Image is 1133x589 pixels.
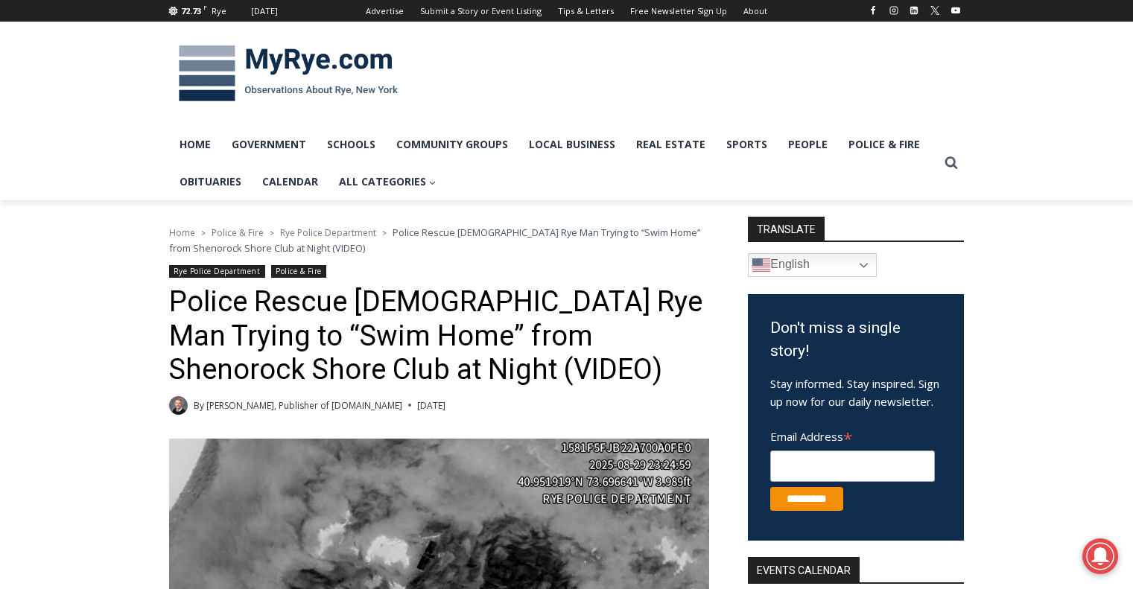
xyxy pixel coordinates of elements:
[169,285,709,387] h1: Police Rescue [DEMOGRAPHIC_DATA] Rye Man Trying to “Swim Home” from Shenorock Shore Club at Night...
[212,226,264,239] a: Police & Fire
[280,226,376,239] a: Rye Police Department
[169,226,195,239] a: Home
[169,265,265,278] a: Rye Police Department
[169,126,938,201] nav: Primary Navigation
[270,228,274,238] span: >
[181,5,201,16] span: 72.73
[221,126,317,163] a: Government
[212,4,226,18] div: Rye
[169,225,709,255] nav: Breadcrumbs
[518,126,626,163] a: Local Business
[317,126,386,163] a: Schools
[626,126,716,163] a: Real Estate
[169,35,407,112] img: MyRye.com
[169,163,252,200] a: Obituaries
[169,396,188,415] a: Author image
[905,1,923,19] a: Linkedin
[926,1,944,19] a: X
[748,253,877,277] a: English
[386,126,518,163] a: Community Groups
[748,557,860,582] h2: Events Calendar
[838,126,930,163] a: Police & Fire
[778,126,838,163] a: People
[271,265,326,278] a: Police & Fire
[252,163,329,200] a: Calendar
[203,3,207,11] span: F
[206,399,402,412] a: [PERSON_NAME], Publisher of [DOMAIN_NAME]
[251,4,278,18] div: [DATE]
[169,226,700,254] span: Police Rescue [DEMOGRAPHIC_DATA] Rye Man Trying to “Swim Home” from Shenorock Shore Club at Night...
[885,1,903,19] a: Instagram
[417,398,445,413] time: [DATE]
[194,398,204,413] span: By
[716,126,778,163] a: Sports
[382,228,387,238] span: >
[169,126,221,163] a: Home
[748,217,825,241] strong: TRANSLATE
[752,256,770,274] img: en
[770,316,942,363] h3: Don't miss a single story!
[938,150,965,176] button: View Search Form
[339,173,437,190] span: All Categories
[864,1,882,19] a: Facebook
[201,228,206,238] span: >
[770,375,942,410] p: Stay informed. Stay inspired. Sign up now for our daily newsletter.
[329,163,447,200] a: All Categories
[770,421,935,448] label: Email Address
[947,1,965,19] a: YouTube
